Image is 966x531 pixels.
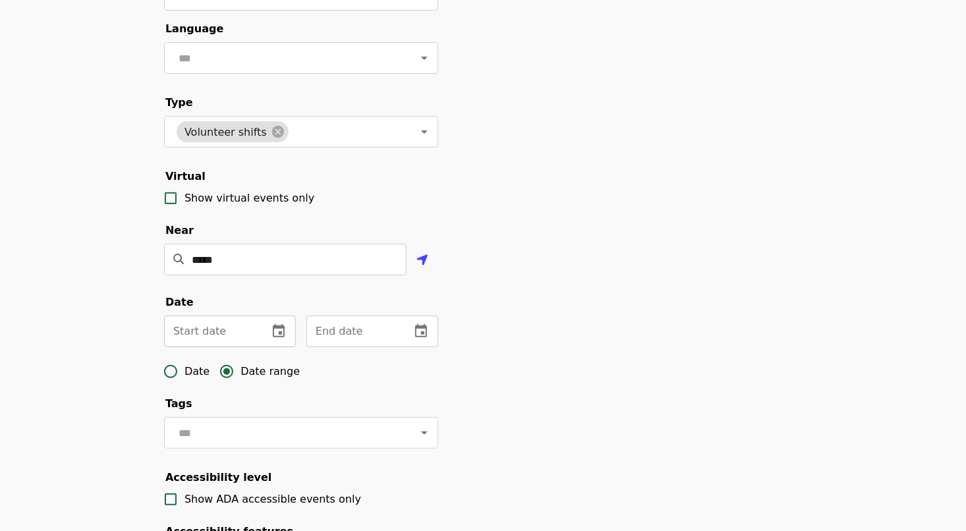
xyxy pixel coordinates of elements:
i: location-arrow icon [416,252,428,268]
span: Show ADA accessible events only [185,493,361,505]
button: Open [415,49,434,67]
span: Date range [241,364,300,379]
span: Tags [165,397,192,410]
span: Volunteer shifts [177,126,275,138]
span: Date [165,296,194,308]
span: Show virtual events only [185,192,314,204]
span: Accessibility level [165,471,271,484]
i: search icon [173,253,185,266]
button: change date [263,316,295,347]
button: Open [415,123,434,141]
span: Type [165,96,193,109]
span: Date [185,364,210,379]
span: Virtual [165,170,206,182]
span: Language [165,22,223,35]
button: Open [415,424,434,442]
button: Use my location [407,245,438,277]
div: Volunteer shifts [177,121,289,142]
button: change date [405,316,437,347]
span: Near [165,224,194,237]
input: Location [192,244,407,275]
